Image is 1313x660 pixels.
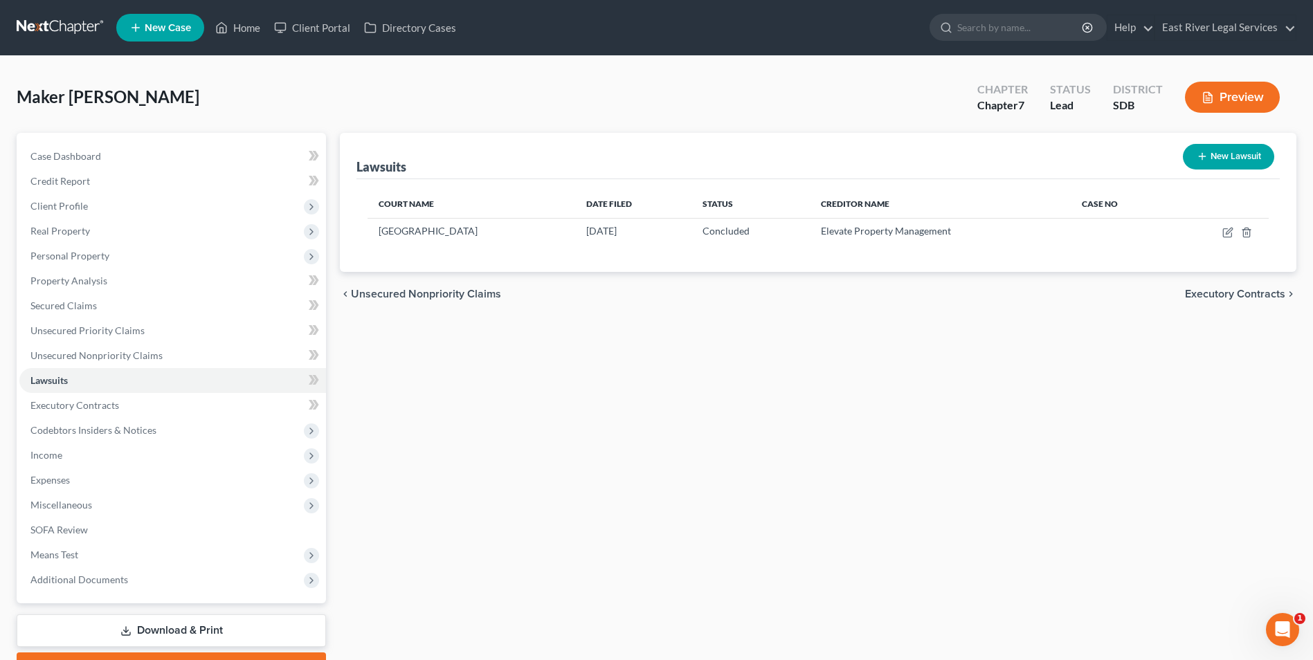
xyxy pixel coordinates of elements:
div: Status [1050,82,1091,98]
span: Unsecured Nonpriority Claims [30,349,163,361]
span: 7 [1018,98,1024,111]
a: Property Analysis [19,268,326,293]
div: SDB [1113,98,1163,113]
button: chevron_left Unsecured Nonpriority Claims [340,288,501,300]
span: Income [30,449,62,461]
span: Creditor Name [821,199,889,209]
i: chevron_left [340,288,351,300]
a: Client Portal [267,15,357,40]
span: Property Analysis [30,275,107,286]
a: SOFA Review [19,517,326,542]
span: Date Filed [586,199,632,209]
i: chevron_right [1285,288,1296,300]
a: Unsecured Priority Claims [19,318,326,343]
span: Miscellaneous [30,499,92,511]
span: Unsecured Nonpriority Claims [351,288,501,300]
a: East River Legal Services [1155,15,1296,40]
a: Home [208,15,267,40]
span: Status [703,199,733,209]
span: SOFA Review [30,524,88,535]
a: Unsecured Nonpriority Claims [19,343,326,368]
a: Download & Print [17,614,326,647]
a: Secured Claims [19,293,326,318]
input: Search by name... [957,15,1084,40]
span: Client Profile [30,200,88,212]
span: Case Dashboard [30,150,101,162]
span: Real Property [30,225,90,237]
a: Executory Contracts [19,393,326,418]
span: Concluded [703,225,750,237]
button: Executory Contracts chevron_right [1185,288,1296,300]
span: Means Test [30,549,78,560]
span: Expenses [30,474,70,486]
span: Secured Claims [30,300,97,311]
div: Chapter [977,98,1028,113]
span: [GEOGRAPHIC_DATA] [379,225,478,237]
a: Credit Report [19,169,326,194]
a: Lawsuits [19,368,326,393]
div: District [1113,82,1163,98]
span: Additional Documents [30,574,128,585]
span: [DATE] [586,225,617,237]
a: Help [1107,15,1154,40]
span: Elevate Property Management [821,225,951,237]
div: Lead [1050,98,1091,113]
span: Court Name [379,199,434,209]
iframe: Intercom live chat [1266,613,1299,646]
span: Case No [1082,199,1118,209]
span: Lawsuits [30,374,68,386]
a: Case Dashboard [19,144,326,169]
a: Directory Cases [357,15,463,40]
span: New Case [145,23,191,33]
span: 1 [1294,613,1305,624]
span: Executory Contracts [1185,288,1285,300]
span: Codebtors Insiders & Notices [30,424,156,436]
div: Chapter [977,82,1028,98]
span: Credit Report [30,175,90,187]
span: Unsecured Priority Claims [30,324,145,336]
button: New Lawsuit [1183,144,1274,169]
div: Lawsuits [356,158,406,175]
span: Executory Contracts [30,399,119,411]
span: Personal Property [30,250,109,262]
button: Preview [1185,82,1280,113]
span: Maker [PERSON_NAME] [17,86,199,107]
